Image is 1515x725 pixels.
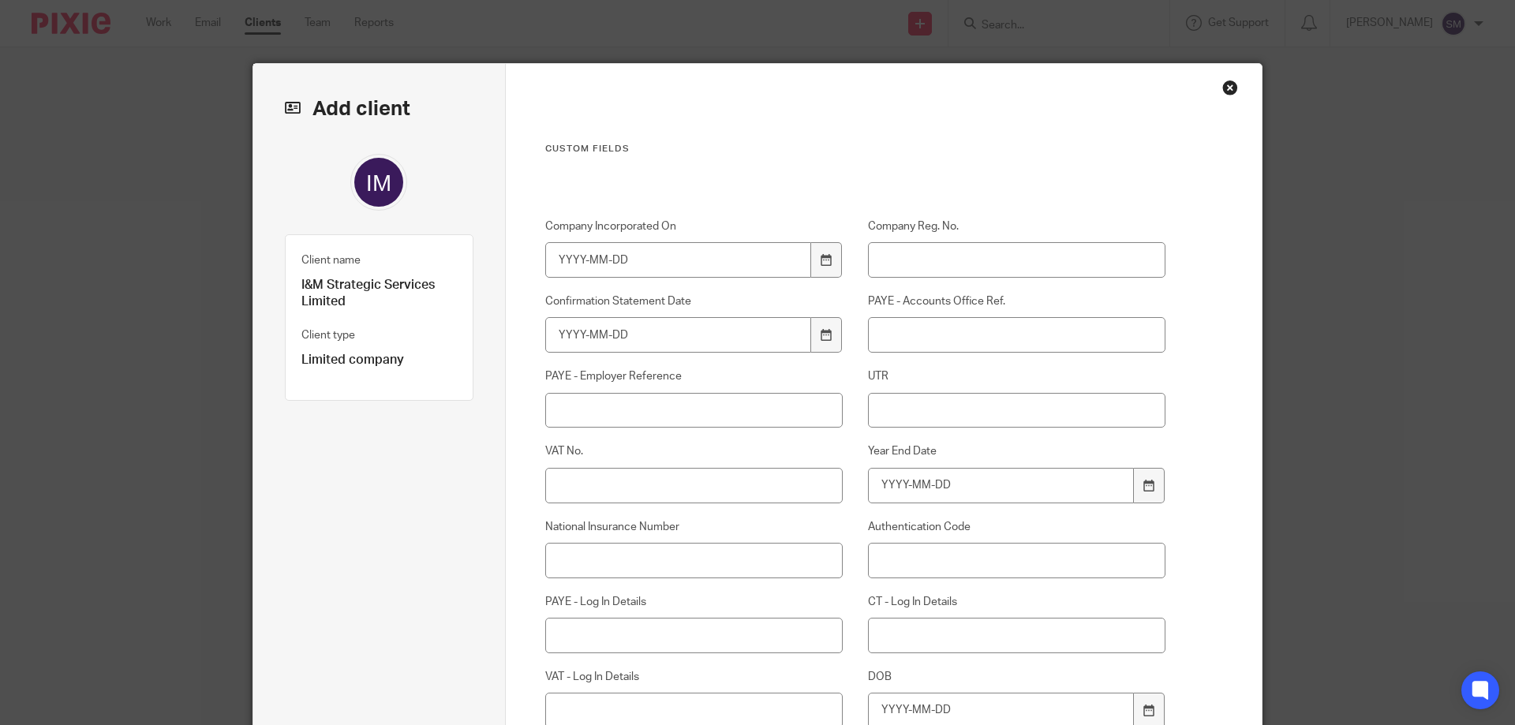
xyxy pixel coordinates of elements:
label: DOB [868,669,1166,685]
label: VAT - Log In Details [545,669,844,685]
label: Authentication Code [868,519,1166,535]
label: Company Incorporated On [545,219,844,234]
label: Company Reg. No. [868,219,1166,234]
label: CT - Log In Details [868,594,1166,610]
h3: Custom fields [545,143,1166,155]
label: VAT No. [545,443,844,459]
label: UTR [868,368,1166,384]
p: Limited company [301,352,457,368]
img: svg%3E [350,154,407,211]
label: Client type [301,327,355,343]
input: YYYY-MM-DD [868,468,1135,503]
input: YYYY-MM-DD [545,242,812,278]
input: YYYY-MM-DD [545,317,812,353]
label: PAYE - Accounts Office Ref. [868,293,1166,309]
label: Client name [301,252,361,268]
div: Close this dialog window [1222,80,1238,95]
p: I&M Strategic Services Limited [301,277,457,311]
label: PAYE - Employer Reference [545,368,844,384]
label: Year End Date [868,443,1166,459]
label: Confirmation Statement Date [545,293,844,309]
h2: Add client [285,95,473,122]
label: National Insurance Number [545,519,844,535]
label: PAYE - Log In Details [545,594,844,610]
